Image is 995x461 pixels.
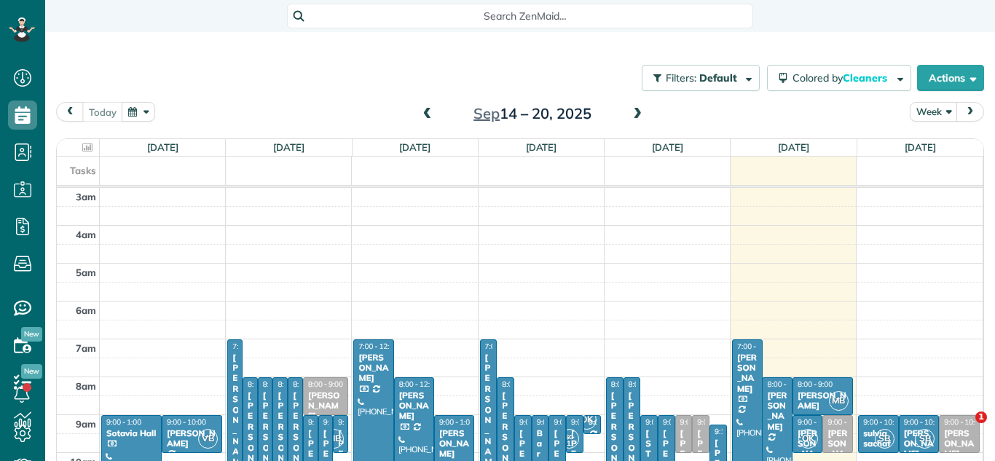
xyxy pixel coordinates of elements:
[441,106,624,122] h2: 14 – 20, 2025
[76,191,96,202] span: 3am
[537,417,572,427] span: 9:00 - 1:00
[398,390,430,422] div: [PERSON_NAME]
[798,379,833,389] span: 8:00 - 9:00
[629,379,668,389] span: 8:00 - 12:00
[680,417,720,427] span: 9:00 - 10:00
[338,417,377,427] span: 9:00 - 10:00
[956,102,984,122] button: next
[76,267,96,278] span: 5am
[399,379,438,389] span: 8:00 - 12:00
[611,379,650,389] span: 8:00 - 12:00
[766,390,787,433] div: [PERSON_NAME]
[82,102,123,122] button: today
[843,71,889,84] span: Cleaners
[76,418,96,430] span: 9am
[715,427,750,436] span: 9:15 - 1:15
[473,104,500,122] span: Sep
[863,417,902,427] span: 9:00 - 10:00
[652,141,683,153] a: [DATE]
[634,65,760,91] a: Filters: Default
[827,417,867,427] span: 9:00 - 10:00
[399,141,430,153] a: [DATE]
[975,411,987,423] span: 1
[945,411,980,446] iframe: Intercom live chat
[554,417,589,427] span: 9:00 - 1:00
[577,410,597,430] span: OK
[76,229,96,240] span: 4am
[439,417,474,427] span: 9:00 - 1:00
[767,379,802,389] span: 8:00 - 1:00
[76,380,96,392] span: 8am
[76,342,96,354] span: 7am
[905,141,936,153] a: [DATE]
[910,102,958,122] button: Week
[21,364,42,379] span: New
[308,417,343,427] span: 9:00 - 2:00
[767,65,911,91] button: Colored byCleaners
[699,71,738,84] span: Default
[797,390,849,411] div: [PERSON_NAME]
[829,391,849,411] span: MB
[798,429,818,449] span: OK
[76,304,96,316] span: 6am
[293,379,332,389] span: 8:00 - 12:00
[645,417,680,427] span: 9:00 - 1:00
[70,165,96,176] span: Tasks
[438,428,470,460] div: [PERSON_NAME]
[485,342,524,351] span: 7:00 - 12:00
[21,327,42,342] span: New
[358,352,389,384] div: [PERSON_NAME]
[560,437,578,451] small: 1
[324,429,344,449] span: MB
[106,417,141,427] span: 9:00 - 1:00
[519,417,554,427] span: 9:00 - 2:00
[737,342,776,351] span: 7:00 - 11:00
[358,342,398,351] span: 7:00 - 12:00
[263,379,298,389] span: 8:00 - 1:00
[943,428,975,460] div: [PERSON_NAME]
[797,414,849,435] div: [PHONE_NUMBER]
[526,141,557,153] a: [DATE]
[232,342,272,351] span: 7:00 - 12:00
[308,379,343,389] span: 8:00 - 9:00
[666,71,696,84] span: Filters:
[778,141,809,153] a: [DATE]
[565,433,573,441] span: SG
[917,65,984,91] button: Actions
[323,417,358,427] span: 9:00 - 1:00
[663,417,698,427] span: 9:00 - 1:00
[278,379,312,389] span: 8:00 - 1:00
[502,379,537,389] span: 8:00 - 1:00
[904,417,943,427] span: 9:00 - 10:00
[147,141,178,153] a: [DATE]
[793,71,892,84] span: Colored by
[903,428,935,460] div: [PERSON_NAME]
[106,428,157,438] div: Sotavia Hall
[167,417,206,427] span: 9:00 - 10:00
[307,390,344,422] div: [PERSON_NAME]
[642,65,760,91] button: Filters: Default
[862,428,894,449] div: sulvia sachaf
[944,417,983,427] span: 9:00 - 10:00
[56,102,84,122] button: prev
[798,417,837,427] span: 9:00 - 10:00
[248,379,283,389] span: 8:00 - 1:00
[273,141,304,153] a: [DATE]
[198,429,218,449] span: VB
[736,352,758,395] div: [PERSON_NAME]
[166,428,218,449] div: [PERSON_NAME]
[571,417,610,427] span: 9:00 - 10:00
[697,417,736,427] span: 9:00 - 10:00
[915,429,935,449] span: SB
[875,429,894,449] span: SB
